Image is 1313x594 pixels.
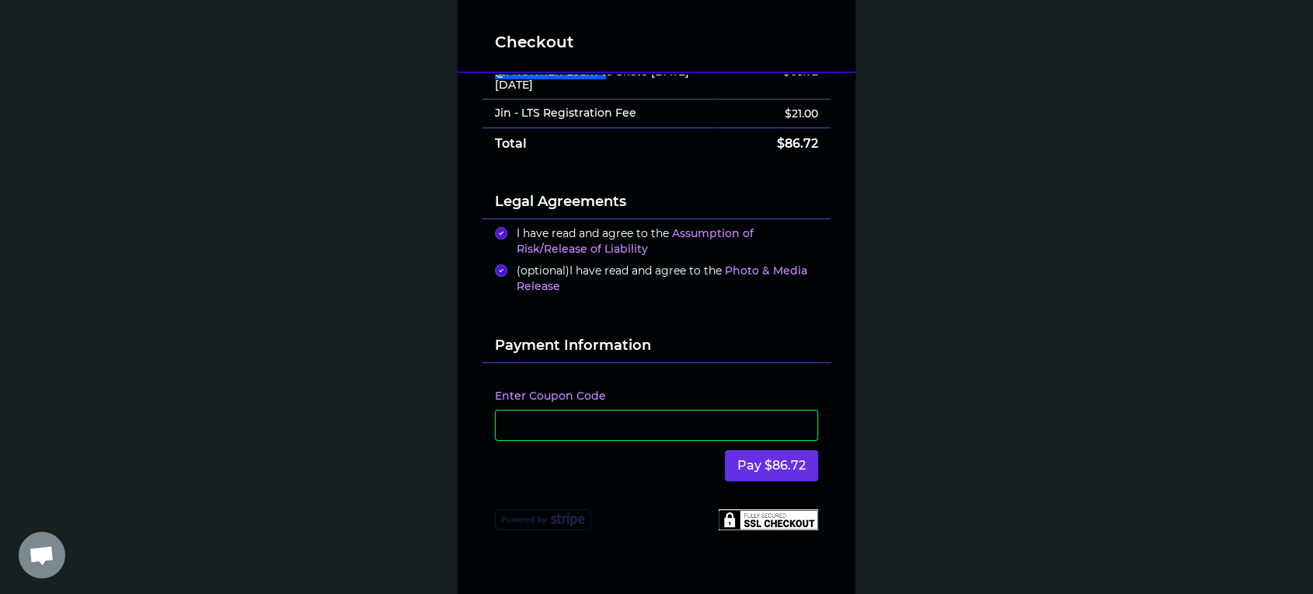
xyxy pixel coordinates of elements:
div: Open chat [19,532,65,578]
img: Fully secured SSL checkout [719,509,818,529]
h2: Payment Information [495,334,818,362]
p: $ 86.72 [727,135,818,153]
td: Total [482,128,715,159]
span: I have read and agree to the [517,264,807,293]
h2: Legal Agreements [495,190,818,218]
h1: Checkout [495,31,818,53]
span: (optional) [517,264,569,278]
p: Jin - LTS Registration Fee [495,107,702,121]
button: Pay $86.72 [725,450,818,481]
p: $ 21.00 [727,106,818,121]
a: Assumption of Risk/Release of Liability [517,226,754,256]
a: Photo & Media Release [517,264,807,293]
span: I have read and agree to the [517,226,754,256]
button: Enter Coupon Code [495,388,606,404]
